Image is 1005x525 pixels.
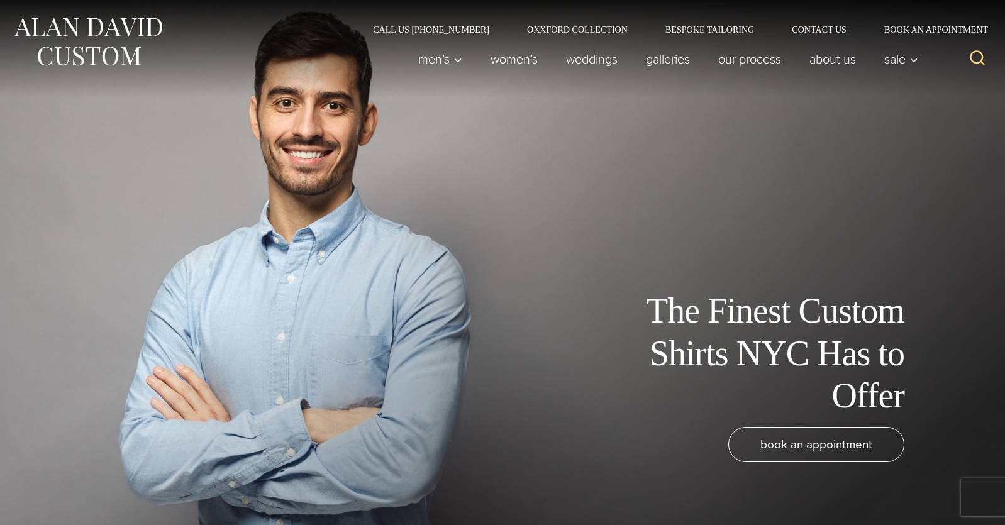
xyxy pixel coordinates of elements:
a: Contact Us [773,25,865,34]
span: Men’s [418,53,462,65]
nav: Primary Navigation [404,47,925,72]
a: Book an Appointment [865,25,992,34]
button: View Search Form [962,44,992,74]
a: Bespoke Tailoring [647,25,773,34]
img: Alan David Custom [13,14,164,70]
a: About Us [796,47,870,72]
h1: The Finest Custom Shirts NYC Has to Offer [621,290,904,417]
span: Sale [884,53,918,65]
a: book an appointment [728,427,904,462]
a: Our Process [704,47,796,72]
a: Women’s [477,47,552,72]
span: book an appointment [760,435,872,453]
a: Galleries [632,47,704,72]
a: weddings [552,47,632,72]
nav: Secondary Navigation [354,25,992,34]
a: Oxxford Collection [508,25,647,34]
a: Call Us [PHONE_NUMBER] [354,25,508,34]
